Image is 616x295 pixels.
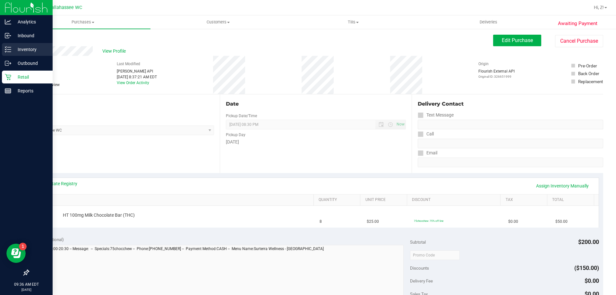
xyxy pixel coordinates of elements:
a: Quantity [319,197,358,203]
span: Awaiting Payment [558,20,597,27]
a: Customers [150,15,286,29]
input: Format: (999) 999-9999 [418,120,603,129]
label: Pickup Date/Time [226,113,257,119]
div: Flourish External API [478,68,515,79]
inline-svg: Retail [5,74,11,80]
inline-svg: Analytics [5,19,11,25]
button: Edit Purchase [493,35,541,46]
iframe: Resource center unread badge [19,243,27,250]
a: Tax [506,197,545,203]
inline-svg: Inventory [5,46,11,53]
span: Discounts [410,262,429,274]
span: $50.00 [555,219,568,225]
div: [DATE] [226,139,406,145]
label: Last Modified [117,61,140,67]
span: $0.00 [508,219,518,225]
span: 8 [320,219,322,225]
span: HT 100mg Milk Chocolate Bar (THC) [63,212,135,218]
span: $200.00 [578,239,599,245]
div: [PERSON_NAME] API [117,68,157,74]
label: Pickup Day [226,132,245,138]
div: Replacement [578,78,603,85]
p: Original ID: 326651999 [478,74,515,79]
p: Inventory [11,46,50,53]
p: [DATE] [3,287,50,292]
p: Retail [11,73,50,81]
div: Date [226,100,406,108]
a: View Order Activity [117,81,149,85]
div: [DATE] 8:37:21 AM EDT [117,74,157,80]
span: 75chocchew: 75% off line [414,219,443,222]
inline-svg: Outbound [5,60,11,66]
p: Analytics [11,18,50,26]
label: Text Message [418,110,454,120]
a: Deliveries [421,15,556,29]
span: Edit Purchase [502,37,533,43]
div: Location [28,100,214,108]
div: Back Order [578,70,599,77]
span: Deliveries [471,19,506,25]
span: Subtotal [410,239,426,245]
a: Discount [412,197,498,203]
span: Hi, Z! [594,5,604,10]
span: Purchases [15,19,150,25]
span: $0.00 [585,277,599,284]
a: SKU [38,197,311,203]
span: Customers [151,19,285,25]
span: ($150.00) [574,265,599,271]
p: Inbound [11,32,50,39]
label: Origin [478,61,489,67]
input: Promo Code [410,250,460,260]
span: Delivery Fee [410,278,433,283]
p: Outbound [11,59,50,67]
p: 09:36 AM EDT [3,282,50,287]
a: Total [552,197,591,203]
span: $25.00 [367,219,379,225]
inline-svg: Inbound [5,32,11,39]
a: Unit Price [365,197,405,203]
span: Tills [286,19,420,25]
iframe: Resource center [6,244,26,263]
inline-svg: Reports [5,88,11,94]
span: View Profile [102,48,128,55]
span: Tallahassee WC [49,5,82,10]
button: Cancel Purchase [555,35,603,47]
div: Pre-Order [578,63,597,69]
a: Assign Inventory Manually [532,180,593,191]
a: Tills [286,15,421,29]
label: Email [418,148,437,158]
a: Purchases [15,15,150,29]
label: Call [418,129,434,139]
input: Format: (999) 999-9999 [418,139,603,148]
div: Delivery Contact [418,100,603,108]
p: Reports [11,87,50,95]
a: View State Registry [39,180,77,187]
